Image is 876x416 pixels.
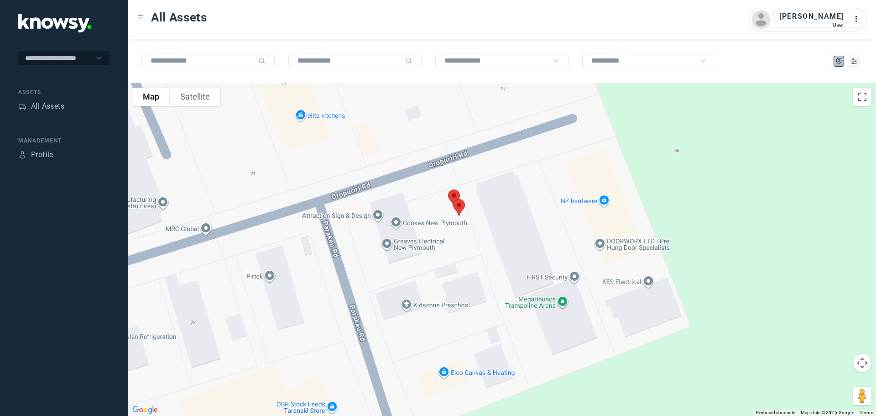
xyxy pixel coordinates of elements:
[853,354,871,372] button: Map camera controls
[752,11,770,29] img: avatar.png
[850,57,858,65] div: List
[132,88,170,106] button: Show street map
[130,404,160,416] img: Google
[860,410,873,415] a: Terms (opens in new tab)
[31,149,53,160] div: Profile
[137,14,144,21] div: Toggle Menu
[853,14,864,26] div: :
[756,410,795,416] button: Keyboard shortcuts
[18,137,109,145] div: Management
[18,101,64,112] a: AssetsAll Assets
[18,14,91,32] img: Application Logo
[853,88,871,106] button: Toggle fullscreen view
[258,57,266,64] div: Search
[151,9,207,26] span: All Assets
[18,88,109,96] div: Assets
[31,101,64,112] div: All Assets
[170,88,220,106] button: Show satellite imagery
[853,387,871,405] button: Drag Pegman onto the map to open Street View
[130,404,160,416] a: Open this area in Google Maps (opens a new window)
[405,57,412,64] div: Search
[854,16,863,22] tspan: ...
[18,102,26,111] div: Assets
[18,151,26,159] div: Profile
[779,11,844,22] div: [PERSON_NAME]
[801,410,854,415] span: Map data ©2025 Google
[835,57,843,65] div: Map
[853,14,864,25] div: :
[18,149,53,160] a: ProfileProfile
[779,22,844,28] div: User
